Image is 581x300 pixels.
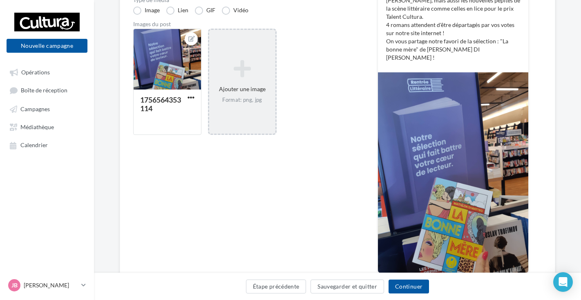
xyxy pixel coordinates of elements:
[20,123,54,130] span: Médiathèque
[222,7,248,15] label: Vidéo
[7,278,87,293] a: JB [PERSON_NAME]
[133,7,160,15] label: Image
[7,39,87,53] button: Nouvelle campagne
[166,7,188,15] label: Lien
[21,69,50,76] span: Opérations
[5,119,89,134] a: Médiathèque
[21,87,67,94] span: Boîte de réception
[133,21,351,27] div: Images du post
[5,65,89,79] a: Opérations
[5,101,89,116] a: Campagnes
[140,95,181,113] div: 1756564353114
[20,105,50,112] span: Campagnes
[24,281,78,289] p: [PERSON_NAME]
[311,280,384,293] button: Sauvegarder et quitter
[389,280,429,293] button: Continuer
[246,280,306,293] button: Étape précédente
[20,142,48,149] span: Calendrier
[5,137,89,152] a: Calendrier
[553,272,573,292] div: Open Intercom Messenger
[5,83,89,98] a: Boîte de réception
[195,7,215,15] label: GIF
[11,281,18,289] span: JB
